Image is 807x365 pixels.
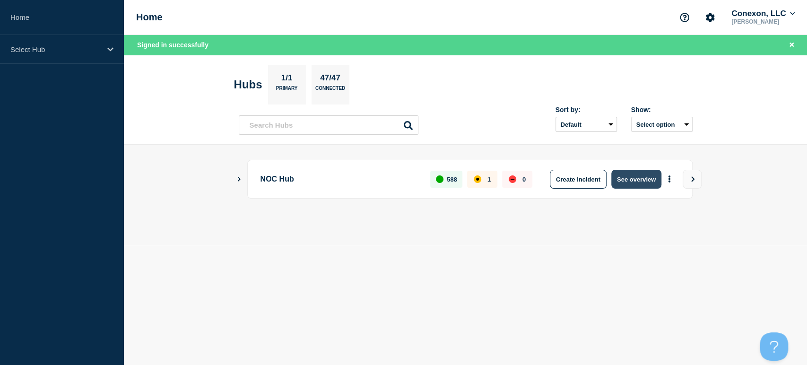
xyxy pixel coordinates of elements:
[234,78,262,91] h2: Hubs
[631,106,693,113] div: Show:
[10,45,101,53] p: Select Hub
[237,176,242,183] button: Show Connected Hubs
[683,170,702,189] button: View
[700,8,720,27] button: Account settings
[474,175,481,183] div: affected
[729,9,797,18] button: Conexon, LLC
[487,176,491,183] p: 1
[317,73,344,86] p: 47/47
[260,170,420,189] p: NOC Hub
[786,40,798,51] button: Close banner
[315,86,345,96] p: Connected
[137,41,208,49] span: Signed in successfully
[611,170,661,189] button: See overview
[760,332,788,361] iframe: Help Scout Beacon - Open
[522,176,526,183] p: 0
[239,115,418,135] input: Search Hubs
[663,171,676,188] button: More actions
[509,175,516,183] div: down
[631,117,693,132] button: Select option
[555,117,617,132] select: Sort by
[447,176,457,183] p: 588
[136,12,163,23] h1: Home
[436,175,443,183] div: up
[550,170,607,189] button: Create incident
[555,106,617,113] div: Sort by:
[278,73,296,86] p: 1/1
[675,8,694,27] button: Support
[276,86,298,96] p: Primary
[729,18,797,25] p: [PERSON_NAME]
